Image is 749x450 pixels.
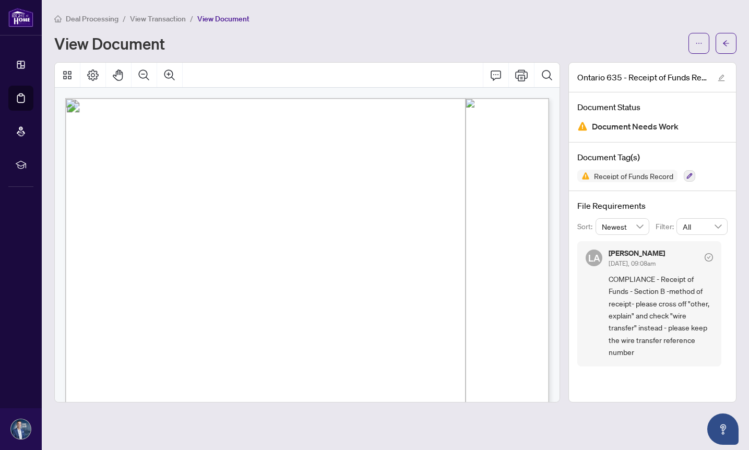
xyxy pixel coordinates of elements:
[577,151,728,163] h4: Document Tag(s)
[707,413,739,445] button: Open asap
[577,121,588,132] img: Document Status
[123,13,126,25] li: /
[609,259,656,267] span: [DATE], 09:08am
[590,172,677,180] span: Receipt of Funds Record
[683,219,721,234] span: All
[577,170,590,182] img: Status Icon
[54,15,62,22] span: home
[656,221,676,232] p: Filter:
[609,250,665,257] h5: [PERSON_NAME]
[66,14,118,23] span: Deal Processing
[197,14,249,23] span: View Document
[54,35,165,52] h1: View Document
[609,273,713,359] span: COMPLIANCE - Receipt of Funds - Section B -method of receipt- please cross off "other, explain" a...
[588,251,600,265] span: LA
[695,40,703,47] span: ellipsis
[577,221,596,232] p: Sort:
[577,71,708,84] span: Ontario 635 - Receipt of Funds Record 3.pdf
[130,14,186,23] span: View Transaction
[190,13,193,25] li: /
[705,253,713,262] span: check-circle
[602,219,644,234] span: Newest
[592,120,679,134] span: Document Needs Work
[577,199,728,212] h4: File Requirements
[722,40,730,47] span: arrow-left
[577,101,728,113] h4: Document Status
[718,74,725,81] span: edit
[8,8,33,27] img: logo
[11,419,31,439] img: Profile Icon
